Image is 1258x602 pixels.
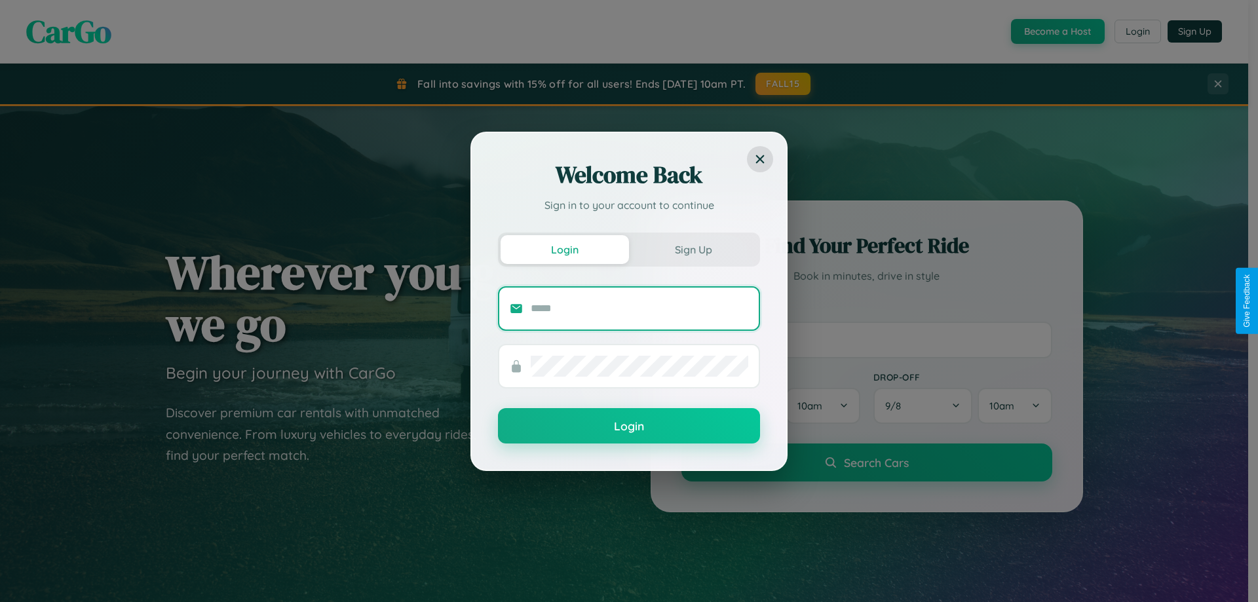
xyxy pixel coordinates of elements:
[498,197,760,213] p: Sign in to your account to continue
[498,408,760,443] button: Login
[498,159,760,191] h2: Welcome Back
[501,235,629,264] button: Login
[629,235,757,264] button: Sign Up
[1242,274,1251,328] div: Give Feedback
